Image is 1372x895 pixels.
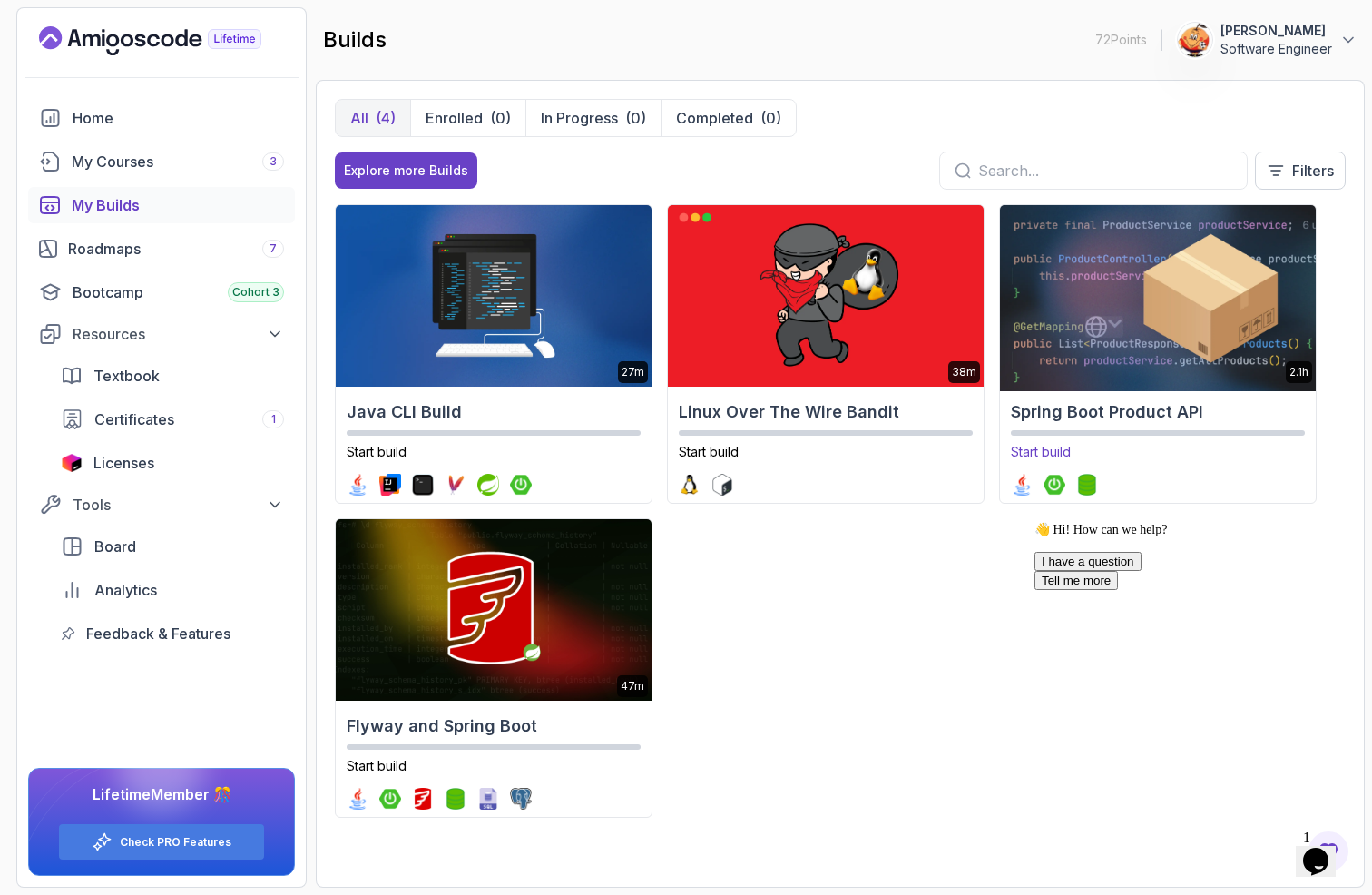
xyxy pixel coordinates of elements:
span: Start build [347,758,407,773]
p: 2.1h [1289,365,1308,379]
p: All [350,107,368,129]
span: Textbook [93,365,160,387]
img: maven logo [445,474,466,496]
span: Certificates [94,408,174,430]
p: 47m [621,679,644,693]
button: Completed(0) [661,100,796,136]
img: user profile image [1178,23,1212,57]
img: java logo [347,474,368,496]
a: textbook [50,358,295,394]
div: My Courses [72,151,284,172]
iframe: chat widget [1027,515,1354,813]
a: home [28,100,295,136]
p: In Progress [541,107,618,129]
button: Tools [28,488,295,521]
img: spring-data-jpa logo [1076,474,1098,496]
div: 👋 Hi! How can we help?I have a questionTell me more [7,7,334,75]
img: spring logo [477,474,499,496]
p: Filters [1292,160,1334,182]
a: licenses [50,445,295,481]
button: Resources [28,318,295,350]
input: Search... [978,160,1232,182]
img: Spring Boot Product API card [992,201,1323,391]
div: Tools [73,494,284,516]
a: Landing page [39,26,303,55]
span: Board [94,536,136,557]
button: All(4) [336,100,410,136]
p: 72 Points [1095,31,1147,49]
p: [PERSON_NAME] [1220,22,1332,40]
img: flyway logo [412,788,434,810]
img: spring-boot logo [510,474,532,496]
a: Flyway and Spring Boot card47mFlyway and Spring BootStart buildjava logospring-boot logoflyway lo... [335,518,652,818]
h2: Spring Boot Product API [1011,399,1305,425]
div: Roadmaps [68,238,284,260]
img: linux logo [679,474,701,496]
a: Spring Boot Product API card2.1hSpring Boot Product APIStart buildjava logospring-boot logospring... [999,204,1317,504]
h2: Flyway and Spring Boot [347,713,641,739]
span: Start build [1011,444,1071,459]
img: bash logo [711,474,733,496]
div: (4) [376,107,396,129]
div: Bootcamp [73,281,284,303]
img: intellij logo [379,474,401,496]
a: feedback [50,615,295,652]
span: 1 [271,412,276,427]
div: Resources [73,323,284,345]
h2: Linux Over The Wire Bandit [679,399,973,425]
p: 27m [622,365,644,379]
p: Software Engineer [1220,40,1332,58]
iframe: chat widget [1296,822,1354,877]
a: builds [28,187,295,223]
img: Flyway and Spring Boot card [336,519,652,701]
a: roadmaps [28,231,295,267]
p: Enrolled [426,107,483,129]
img: java logo [347,788,368,810]
button: In Progress(0) [525,100,661,136]
img: terminal logo [412,474,434,496]
img: jetbrains icon [61,454,83,472]
button: user profile image[PERSON_NAME]Software Engineer [1177,22,1357,58]
img: spring-boot logo [1044,474,1065,496]
span: Licenses [93,452,154,474]
div: (0) [760,107,781,129]
button: Explore more Builds [335,152,477,189]
a: courses [28,143,295,180]
button: Filters [1255,152,1346,190]
div: My Builds [72,194,284,216]
a: bootcamp [28,274,295,310]
div: Explore more Builds [344,162,468,180]
span: Start build [347,444,407,459]
h2: Java CLI Build [347,399,641,425]
p: Completed [676,107,753,129]
img: java logo [1011,474,1033,496]
span: 7 [269,241,277,256]
div: (0) [490,107,511,129]
div: Home [73,107,284,129]
a: Check PRO Features [120,835,231,850]
span: Start build [679,444,739,459]
a: board [50,528,295,565]
p: 38m [952,365,976,379]
button: Tell me more [7,56,91,75]
img: sql logo [477,788,499,810]
div: (0) [625,107,646,129]
img: Java CLI Build card [336,205,652,387]
button: Enrolled(0) [410,100,525,136]
img: Linux Over The Wire Bandit card [668,205,984,387]
span: Cohort 3 [232,285,279,300]
a: analytics [50,572,295,608]
a: Java CLI Build card27mJava CLI BuildStart buildjava logointellij logoterminal logomaven logosprin... [335,204,652,504]
a: certificates [50,401,295,438]
button: Check PRO Features [58,823,265,861]
img: spring-data-jpa logo [445,788,466,810]
span: Feedback & Features [86,623,230,644]
button: I have a question [7,37,114,56]
a: Linux Over The Wire Bandit card38mLinux Over The Wire BanditStart buildlinux logobash logo [667,204,985,504]
span: 👋 Hi! How can we help? [7,8,140,22]
span: 3 [269,154,277,169]
img: postgres logo [510,788,532,810]
h2: builds [323,25,387,54]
